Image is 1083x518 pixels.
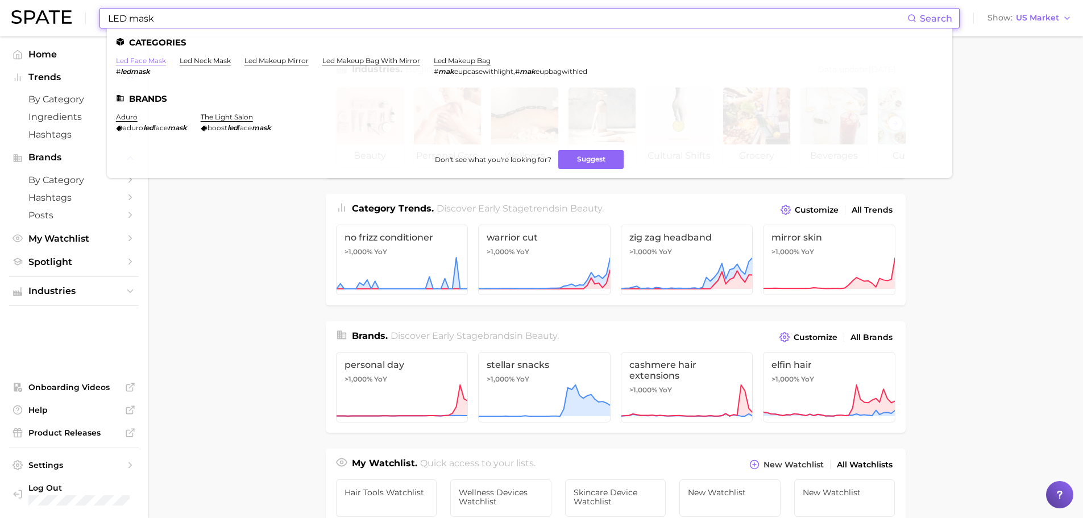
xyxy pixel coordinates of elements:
span: Brands [28,152,119,163]
a: aduro [116,113,138,121]
h2: Quick access to your lists. [420,457,536,473]
span: beauty [525,330,557,341]
a: Help [9,401,139,418]
span: zig zag headband [629,232,745,243]
span: Don't see what you're looking for? [435,155,551,164]
img: SPATE [11,10,72,24]
a: Product Releases [9,424,139,441]
span: Discover Early Stage trends in . [437,203,604,214]
a: personal day>1,000% YoY [336,352,468,422]
em: mak [520,67,536,76]
a: elfin hair>1,000% YoY [763,352,895,422]
span: face [153,123,168,132]
span: Customize [794,333,837,342]
span: Onboarding Videos [28,382,119,392]
a: Hashtags [9,189,139,206]
span: no frizz conditioner [345,232,460,243]
li: Brands [116,94,943,103]
span: Customize [795,205,839,215]
button: ShowUS Market [985,11,1074,26]
span: personal day [345,359,460,370]
a: Ingredients [9,108,139,126]
button: Customize [777,329,840,345]
span: YoY [801,247,814,256]
span: YoY [374,375,387,384]
span: >1,000% [487,247,514,256]
a: Onboarding Videos [9,379,139,396]
span: Industries [28,286,119,296]
div: , [434,67,587,76]
span: All Trends [852,205,893,215]
span: # [116,67,121,76]
input: Search here for a brand, industry, or ingredient [107,9,907,28]
span: >1,000% [345,247,372,256]
a: led neck mask [180,56,231,65]
a: All Trends [849,202,895,218]
span: New Watchlist [803,488,887,497]
span: Wellness Devices Watchlist [459,488,543,506]
span: aduro [123,123,143,132]
span: Help [28,405,119,415]
a: led face mask [116,56,166,65]
span: warrior cut [487,232,602,243]
span: Category Trends . [352,203,434,214]
span: Ingredients [28,111,119,122]
button: Industries [9,283,139,300]
span: Trends [28,72,119,82]
em: led [227,123,238,132]
span: Posts [28,210,119,221]
span: face [238,123,252,132]
span: My Watchlist [28,233,119,244]
li: Categories [116,38,943,47]
em: mask [168,123,187,132]
a: by Category [9,171,139,189]
h1: My Watchlist. [352,457,417,473]
span: eupbagwithled [536,67,587,76]
a: All Brands [848,330,895,345]
em: led [143,123,153,132]
a: All Watchlists [834,457,895,473]
span: >1,000% [629,386,657,394]
span: Show [987,15,1013,21]
span: >1,000% [345,375,372,383]
span: stellar snacks [487,359,602,370]
span: Search [920,13,952,24]
span: >1,000% [629,247,657,256]
span: YoY [659,386,672,395]
a: Wellness Devices Watchlist [450,479,551,517]
a: mirror skin>1,000% YoY [763,225,895,295]
span: Spotlight [28,256,119,267]
span: Hashtags [28,129,119,140]
button: Brands [9,149,139,166]
a: no frizz conditioner>1,000% YoY [336,225,468,295]
a: New Watchlist [679,479,781,517]
a: Skincare Device Watchlist [565,479,666,517]
span: New Watchlist [764,460,824,470]
span: US Market [1016,15,1059,21]
button: Suggest [558,150,624,169]
button: Customize [778,202,841,218]
a: Posts [9,206,139,224]
span: Hashtags [28,192,119,203]
span: boost [208,123,227,132]
a: led makeup mirror [244,56,309,65]
span: Discover Early Stage brands in . [391,330,559,341]
span: YoY [659,247,672,256]
a: zig zag headband>1,000% YoY [621,225,753,295]
a: warrior cut>1,000% YoY [478,225,611,295]
span: YoY [801,375,814,384]
a: the light salon [201,113,253,121]
span: Hair Tools Watchlist [345,488,429,497]
span: eupcasewithlight [454,67,513,76]
span: Brands . [352,330,388,341]
span: # [515,67,520,76]
a: led makeup bag with mirror [322,56,420,65]
a: cashmere hair extensions>1,000% YoY [621,352,753,422]
span: YoY [374,247,387,256]
em: mak [438,67,454,76]
span: Skincare Device Watchlist [574,488,658,506]
span: by Category [28,94,119,105]
a: Settings [9,457,139,474]
span: Settings [28,460,119,470]
span: cashmere hair extensions [629,359,745,381]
